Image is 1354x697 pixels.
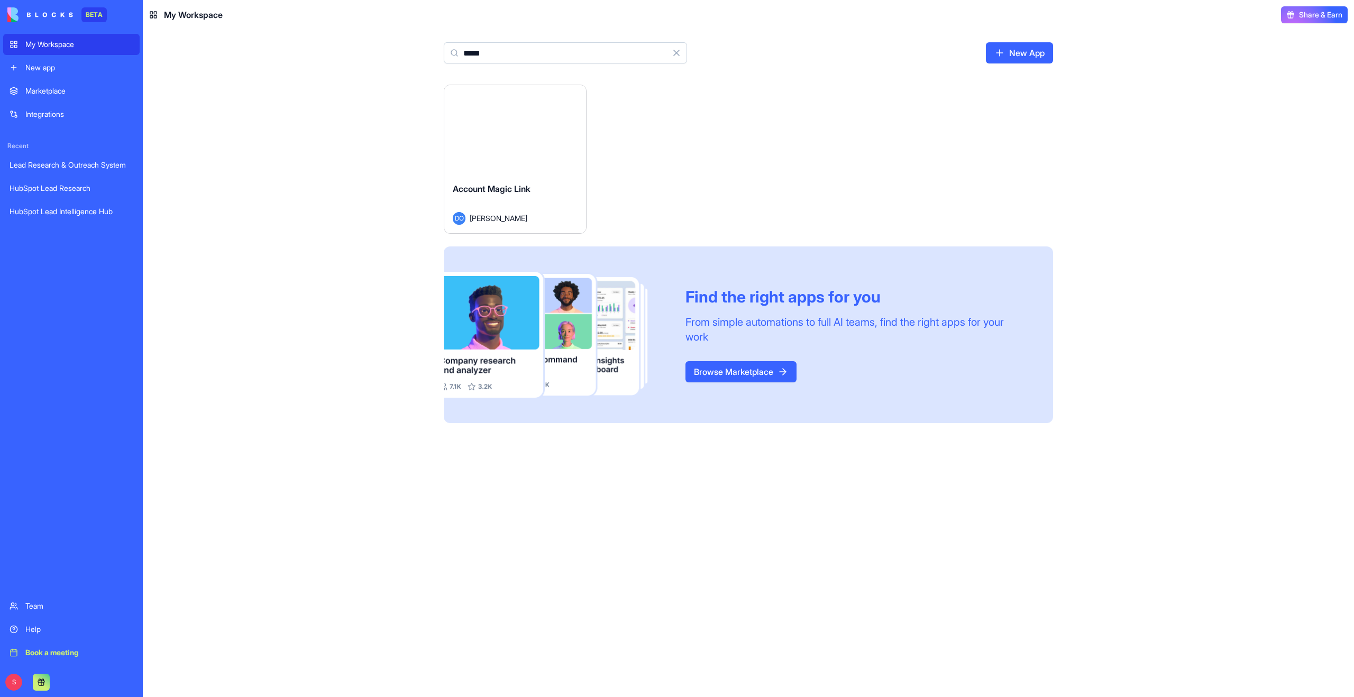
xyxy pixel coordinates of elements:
div: Integrations [25,109,133,120]
a: HubSpot Lead Research [3,178,140,199]
div: Lead Research & Outreach System [10,160,133,170]
img: Frame_181_egmpey.png [444,272,669,398]
img: logo [7,7,73,22]
button: Share & Earn [1281,6,1348,23]
a: Help [3,619,140,640]
div: Find the right apps for you [685,287,1028,306]
a: HubSpot Lead Intelligence Hub [3,201,140,222]
a: Lead Research & Outreach System [3,154,140,176]
div: HubSpot Lead Research [10,183,133,194]
span: My Workspace [164,8,223,21]
a: Team [3,595,140,617]
a: Book a meeting [3,642,140,663]
a: Browse Marketplace [685,361,797,382]
span: Share & Earn [1299,10,1342,20]
div: Team [25,601,133,611]
span: Recent [3,142,140,150]
a: Integrations [3,104,140,125]
a: BETA [7,7,107,22]
span: Account Magic Link [453,184,530,194]
a: Marketplace [3,80,140,102]
div: HubSpot Lead Intelligence Hub [10,206,133,217]
a: Account Magic LinkDO[PERSON_NAME] [444,85,587,234]
div: My Workspace [25,39,133,50]
div: Marketplace [25,86,133,96]
span: DO [453,212,465,225]
a: My Workspace [3,34,140,55]
a: New App [986,42,1053,63]
a: New app [3,57,140,78]
div: BETA [81,7,107,22]
span: S [5,674,22,691]
div: Book a meeting [25,647,133,658]
div: New app [25,62,133,73]
div: Help [25,624,133,635]
span: [PERSON_NAME] [470,213,527,224]
div: From simple automations to full AI teams, find the right apps for your work [685,315,1028,344]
